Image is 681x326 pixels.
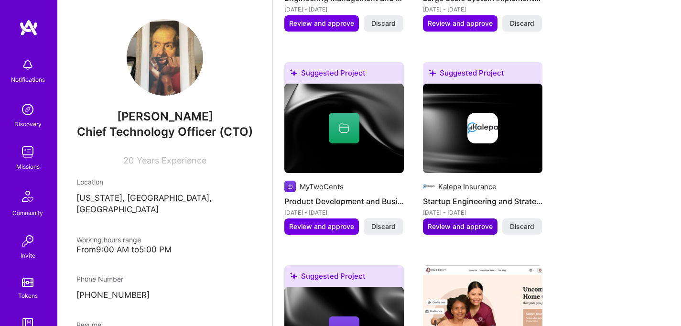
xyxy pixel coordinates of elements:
[21,250,35,261] div: Invite
[510,222,534,231] span: Discard
[467,113,498,143] img: Company logo
[423,218,497,235] button: Review and approve
[284,4,404,14] div: [DATE] - [DATE]
[18,291,38,301] div: Tokens
[284,265,404,291] div: Suggested Project
[76,290,253,301] p: [PHONE_NUMBER]
[16,185,39,208] img: Community
[76,236,141,244] span: Working hours range
[76,109,253,124] span: [PERSON_NAME]
[284,15,359,32] button: Review and approve
[423,4,542,14] div: [DATE] - [DATE]
[14,119,42,129] div: Discovery
[11,75,45,85] div: Notifications
[429,69,436,76] i: icon SuggestedTeams
[371,222,396,231] span: Discard
[127,19,203,96] img: User Avatar
[284,207,404,217] div: [DATE] - [DATE]
[423,195,542,207] h4: Startup Engineering and Strategy
[76,275,123,283] span: Phone Number
[137,155,206,165] span: Years Experience
[284,195,404,207] h4: Product Development and Business Planning
[428,222,493,231] span: Review and approve
[123,155,134,165] span: 20
[22,278,33,287] img: tokens
[18,142,37,162] img: teamwork
[284,181,296,192] img: Company logo
[423,181,434,192] img: Company logo
[510,19,534,28] span: Discard
[423,62,542,87] div: Suggested Project
[16,162,40,172] div: Missions
[77,125,253,139] span: Chief Technology Officer (CTO)
[289,19,354,28] span: Review and approve
[12,208,43,218] div: Community
[284,62,404,87] div: Suggested Project
[284,84,404,174] img: cover
[18,231,37,250] img: Invite
[423,207,542,217] div: [DATE] - [DATE]
[76,177,253,187] div: Location
[19,19,38,36] img: logo
[371,19,396,28] span: Discard
[76,193,253,216] p: [US_STATE], [GEOGRAPHIC_DATA], [GEOGRAPHIC_DATA]
[428,19,493,28] span: Review and approve
[284,218,359,235] button: Review and approve
[438,182,497,192] div: Kalepa Insurance
[423,84,542,174] img: cover
[364,15,403,32] button: Discard
[300,182,344,192] div: MyTwoCents
[502,15,542,32] button: Discard
[18,55,37,75] img: bell
[364,218,403,235] button: Discard
[18,100,37,119] img: discovery
[290,272,297,280] i: icon SuggestedTeams
[423,15,497,32] button: Review and approve
[290,69,297,76] i: icon SuggestedTeams
[289,222,354,231] span: Review and approve
[76,245,253,255] div: From 9:00 AM to 5:00 PM
[502,218,542,235] button: Discard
